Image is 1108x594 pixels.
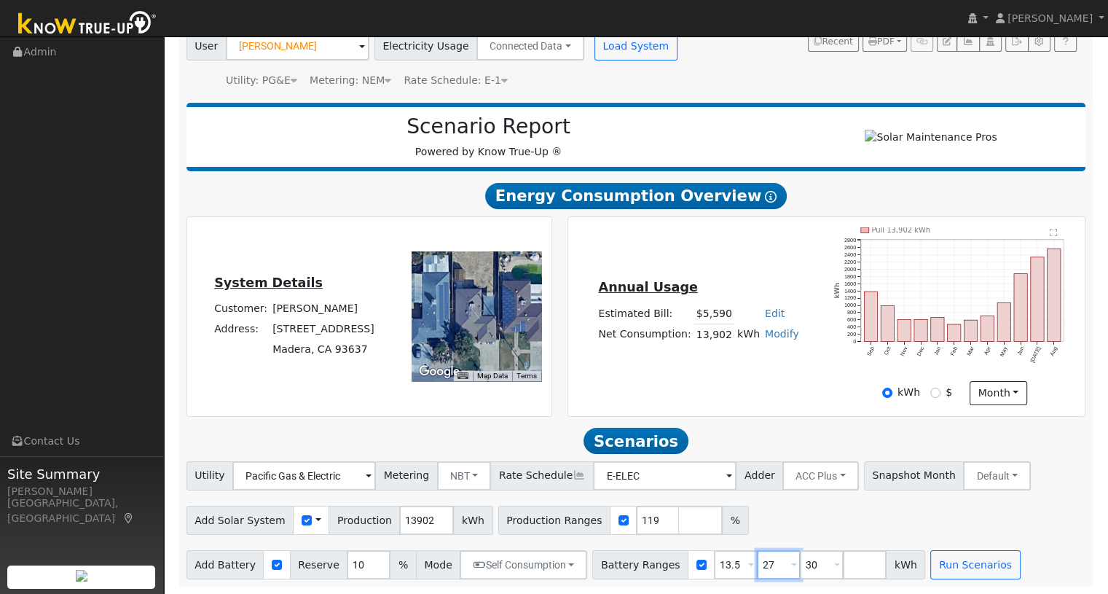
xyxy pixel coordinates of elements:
[765,328,799,340] a: Modify
[1007,12,1093,24] span: [PERSON_NAME]
[76,570,87,582] img: retrieve
[930,550,1020,579] button: Run Scenarios
[808,31,859,52] button: Recent
[598,280,697,294] u: Annual Usage
[946,385,952,400] label: $
[963,461,1031,491] button: Default
[847,316,856,323] text: 600
[997,302,1010,341] rect: onclick=""
[415,362,463,381] a: Open this area in Google Maps (opens a new window)
[7,496,156,526] div: [GEOGRAPHIC_DATA], [GEOGRAPHIC_DATA]
[956,31,979,52] button: Multi-Series Graph
[485,183,787,209] span: Energy Consumption Overview
[868,36,895,47] span: PDF
[883,345,892,356] text: Oct
[865,345,876,357] text: Sep
[390,550,416,579] span: %
[736,461,783,491] span: Adder
[765,308,785,319] a: Edit
[1005,31,1028,52] button: Export Interval Data
[964,320,978,341] rect: onclick=""
[865,130,997,145] img: Solar Maintenance Pros
[516,372,537,380] a: Terms (opens in new tab)
[881,305,894,341] rect: onclick=""
[214,275,323,290] u: System Details
[966,345,976,357] text: Mar
[374,31,477,60] span: Electricity Usage
[844,237,856,243] text: 2800
[931,317,944,341] rect: onclick=""
[453,506,492,535] span: kWh
[932,345,942,356] text: Jan
[722,506,748,535] span: %
[844,266,856,273] text: 2000
[226,73,297,88] div: Utility: PG&E
[310,73,391,88] div: Metering: NEM
[186,31,227,60] span: User
[212,319,270,340] td: Address:
[416,550,460,579] span: Mode
[916,345,926,357] text: Dec
[476,31,584,60] button: Connected Data
[863,31,907,52] button: PDF
[11,8,164,41] img: Know True-Up
[834,283,841,299] text: kWh
[694,303,734,324] td: $5,590
[596,303,694,324] td: Estimated Bill:
[460,550,587,579] button: Self Consumption
[7,464,156,484] span: Site Summary
[844,244,856,251] text: 2600
[596,324,694,345] td: Net Consumption:
[490,461,594,491] span: Rate Schedule
[983,345,992,356] text: Apr
[194,114,784,160] div: Powered by Know True-Up ®
[872,226,931,234] text: Pull 13,902 kWh
[1054,31,1077,52] a: Help Link
[7,484,156,499] div: [PERSON_NAME]
[694,324,734,345] td: 13,902
[329,506,400,535] span: Production
[404,74,508,86] span: Alias: HE1
[844,288,856,294] text: 1400
[122,512,135,524] a: Map
[1015,345,1025,356] text: Jun
[1048,249,1061,341] rect: onclick=""
[882,388,892,398] input: kWh
[949,345,959,356] text: Feb
[970,381,1027,406] button: month
[270,340,377,360] td: Madera, CA 93637
[270,319,377,340] td: [STREET_ADDRESS]
[201,114,776,139] h2: Scenario Report
[1050,228,1058,237] text: 
[853,338,856,345] text: 0
[782,461,859,491] button: ACC Plus
[437,461,492,491] button: NBT
[270,299,377,319] td: [PERSON_NAME]
[186,461,234,491] span: Utility
[415,362,463,381] img: Google
[979,31,1002,52] button: Login As
[937,31,957,52] button: Edit User
[847,331,856,337] text: 200
[844,273,856,280] text: 1800
[899,345,909,357] text: Nov
[375,461,438,491] span: Metering
[594,31,677,60] button: Load System
[290,550,348,579] span: Reserve
[592,550,688,579] span: Battery Ranges
[457,371,468,381] button: Keyboard shortcuts
[847,324,856,330] text: 400
[212,299,270,319] td: Customer:
[1029,345,1042,364] text: [DATE]
[232,461,376,491] input: Select a Utility
[844,251,856,258] text: 2400
[1014,274,1027,342] rect: onclick=""
[1031,257,1044,342] rect: onclick=""
[593,461,736,491] input: Select a Rate Schedule
[999,345,1009,358] text: May
[498,506,610,535] span: Production Ranges
[844,281,856,287] text: 1600
[914,319,927,341] rect: onclick=""
[186,550,264,579] span: Add Battery
[948,324,961,342] rect: onclick=""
